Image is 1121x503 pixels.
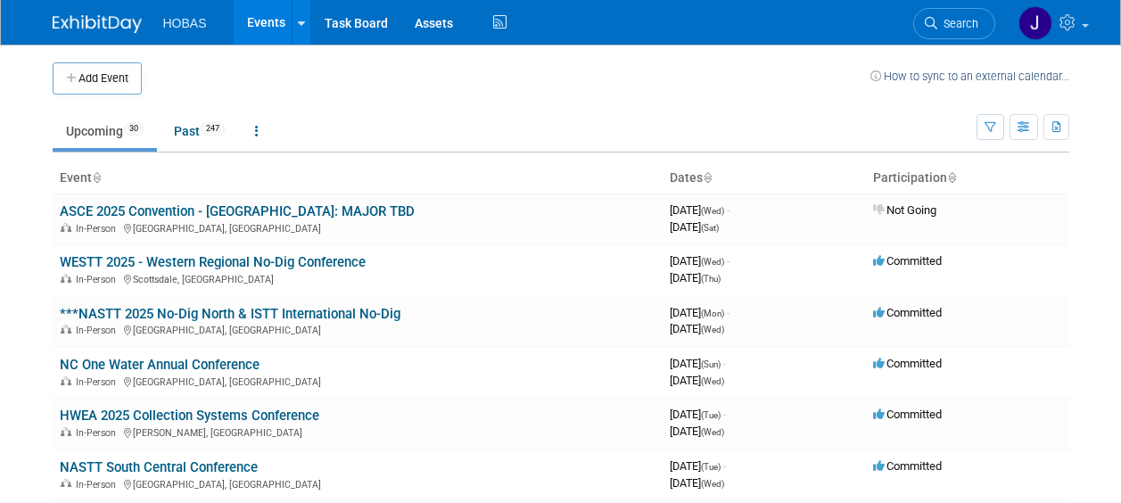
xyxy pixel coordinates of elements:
img: In-Person Event [61,325,71,334]
span: [DATE] [670,322,724,335]
span: [DATE] [670,203,729,217]
img: ExhibitDay [53,15,142,33]
span: - [723,408,726,421]
span: Not Going [873,203,936,217]
span: Committed [873,254,942,268]
div: [GEOGRAPHIC_DATA], [GEOGRAPHIC_DATA] [60,220,655,235]
a: Search [913,8,995,39]
div: [GEOGRAPHIC_DATA], [GEOGRAPHIC_DATA] [60,322,655,336]
span: [DATE] [670,408,726,421]
span: (Mon) [701,309,724,318]
a: Past247 [161,114,238,148]
span: [DATE] [670,459,726,473]
span: HOBAS [163,16,207,30]
span: Committed [873,459,942,473]
span: In-Person [76,325,121,336]
a: HWEA 2025 Collection Systems Conference [60,408,319,424]
span: Search [937,17,978,30]
span: (Wed) [701,257,724,267]
span: [DATE] [670,220,719,234]
span: In-Person [76,479,121,491]
img: Jamie Coe [1018,6,1052,40]
span: [DATE] [670,271,721,284]
span: In-Person [76,427,121,439]
span: Committed [873,306,942,319]
button: Add Event [53,62,142,95]
span: (Wed) [701,325,724,334]
span: In-Person [76,376,121,388]
span: [DATE] [670,357,726,370]
th: Dates [663,163,866,194]
a: Upcoming30 [53,114,157,148]
th: Participation [866,163,1069,194]
a: NASTT South Central Conference [60,459,258,475]
a: WESTT 2025 - Western Regional No-Dig Conference [60,254,366,270]
img: In-Person Event [61,427,71,436]
span: [DATE] [670,306,729,319]
span: Committed [873,357,942,370]
span: (Wed) [701,376,724,386]
img: In-Person Event [61,223,71,232]
span: (Wed) [701,479,724,489]
th: Event [53,163,663,194]
img: In-Person Event [61,479,71,488]
img: In-Person Event [61,274,71,283]
span: In-Person [76,274,121,285]
span: (Wed) [701,427,724,437]
span: In-Person [76,223,121,235]
div: [PERSON_NAME], [GEOGRAPHIC_DATA] [60,425,655,439]
a: How to sync to an external calendar... [870,70,1069,83]
span: [DATE] [670,374,724,387]
span: [DATE] [670,254,729,268]
span: Committed [873,408,942,421]
a: Sort by Event Name [92,170,101,185]
img: In-Person Event [61,376,71,385]
span: [DATE] [670,425,724,438]
span: (Sun) [701,359,721,369]
span: - [727,306,729,319]
span: (Wed) [701,206,724,216]
a: Sort by Participation Type [947,170,956,185]
span: - [727,254,729,268]
div: [GEOGRAPHIC_DATA], [GEOGRAPHIC_DATA] [60,476,655,491]
div: Scottsdale, [GEOGRAPHIC_DATA] [60,271,655,285]
a: Sort by Start Date [703,170,712,185]
a: ASCE 2025 Convention - [GEOGRAPHIC_DATA]: MAJOR TBD [60,203,415,219]
span: (Tue) [701,462,721,472]
span: - [723,459,726,473]
span: 30 [124,122,144,136]
span: (Sat) [701,223,719,233]
a: ***NASTT 2025 No-Dig North & ISTT International No-Dig [60,306,400,322]
a: NC One Water Annual Conference [60,357,260,373]
span: - [723,357,726,370]
span: [DATE] [670,476,724,490]
span: (Tue) [701,410,721,420]
span: (Thu) [701,274,721,284]
span: - [727,203,729,217]
div: [GEOGRAPHIC_DATA], [GEOGRAPHIC_DATA] [60,374,655,388]
span: 247 [201,122,225,136]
